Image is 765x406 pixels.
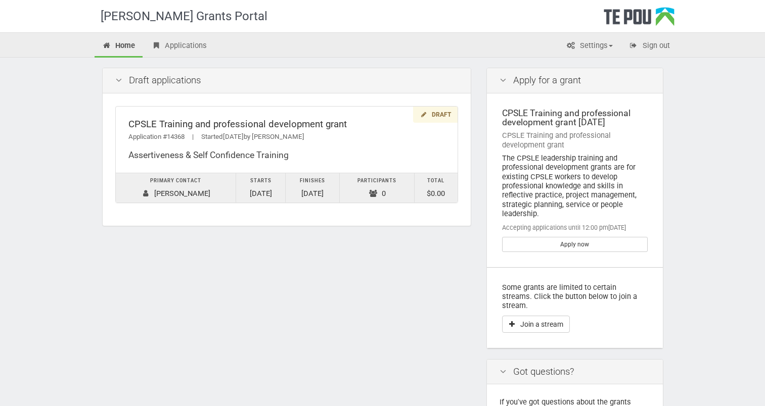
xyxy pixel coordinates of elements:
span: | [185,133,201,140]
div: Participants [345,176,409,186]
td: $0.00 [414,173,457,203]
div: Te Pou Logo [604,7,674,32]
td: [PERSON_NAME] [116,173,236,203]
div: Draft applications [103,68,471,93]
div: Accepting applications until 12:00 pm[DATE] [502,223,648,232]
div: Got questions? [487,360,663,385]
div: Finishes [291,176,334,186]
div: Starts [241,176,280,186]
button: Join a stream [502,316,570,333]
div: Total [420,176,453,186]
a: Apply now [502,237,648,252]
a: Sign out [621,35,678,58]
div: CPSLE Training and professional development grant [DATE] [502,109,648,127]
div: Application #14368 Started by [PERSON_NAME] [128,132,445,142]
td: [DATE] [286,173,340,203]
p: Some grants are limited to certain streams. Click the button below to join a stream. [502,283,648,311]
span: [DATE] [223,133,244,140]
a: Home [95,35,143,58]
td: 0 [340,173,415,203]
div: Primary contact [121,176,231,186]
div: The CPSLE leadership training and professional development grants are for existing CPSLE workers ... [502,154,648,218]
div: Draft [413,107,457,123]
div: CPSLE Training and professional development grant [502,131,648,149]
div: CPSLE Training and professional development grant [128,119,445,130]
td: [DATE] [236,173,286,203]
div: Assertiveness & Self Confidence Training [128,150,445,161]
div: Apply for a grant [487,68,663,93]
a: Applications [144,35,214,58]
a: Settings [559,35,620,58]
